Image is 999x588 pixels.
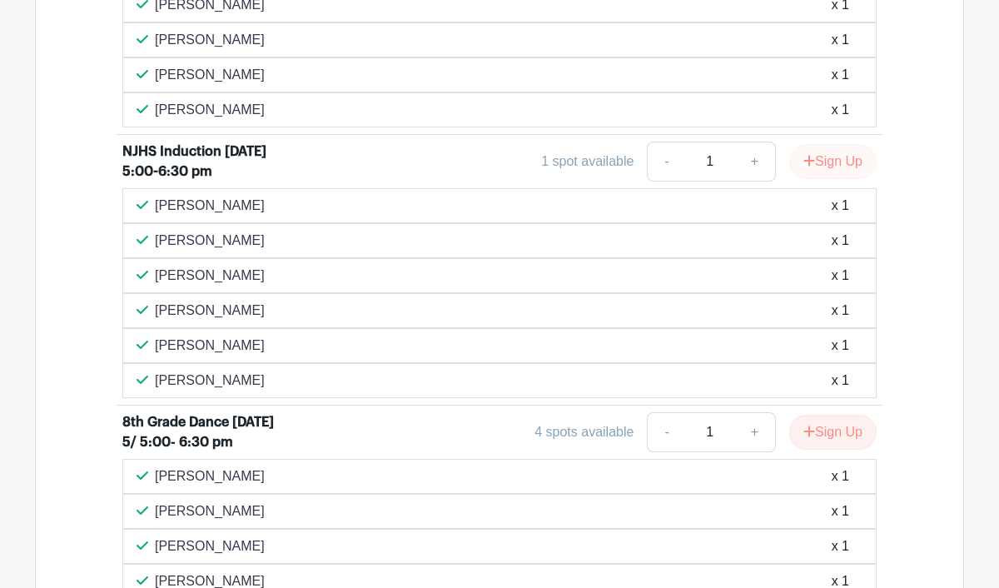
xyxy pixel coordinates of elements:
div: 4 spots available [534,422,634,442]
p: [PERSON_NAME] [155,301,265,321]
div: x 1 [832,466,849,486]
p: [PERSON_NAME] [155,231,265,251]
a: - [647,412,685,452]
div: x 1 [832,231,849,251]
p: [PERSON_NAME] [155,501,265,521]
button: Sign Up [789,415,877,450]
div: x 1 [832,30,849,50]
div: x 1 [832,536,849,556]
div: x 1 [832,301,849,321]
p: [PERSON_NAME] [155,336,265,356]
div: x 1 [832,65,849,85]
button: Sign Up [789,144,877,179]
div: 1 spot available [541,152,634,172]
div: x 1 [832,100,849,120]
a: + [734,142,776,182]
div: 8th Grade Dance [DATE] 5/ 5:00- 6:30 pm [122,412,291,452]
p: [PERSON_NAME] [155,371,265,391]
p: [PERSON_NAME] [155,30,265,50]
div: x 1 [832,371,849,391]
p: [PERSON_NAME] [155,536,265,556]
p: [PERSON_NAME] [155,65,265,85]
div: x 1 [832,196,849,216]
div: x 1 [832,336,849,356]
p: [PERSON_NAME] [155,266,265,286]
p: [PERSON_NAME] [155,196,265,216]
div: NJHS Induction [DATE] 5:00-6:30 pm [122,142,291,182]
div: x 1 [832,266,849,286]
p: [PERSON_NAME] [155,466,265,486]
a: + [734,412,776,452]
a: - [647,142,685,182]
div: x 1 [832,501,849,521]
p: [PERSON_NAME] [155,100,265,120]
